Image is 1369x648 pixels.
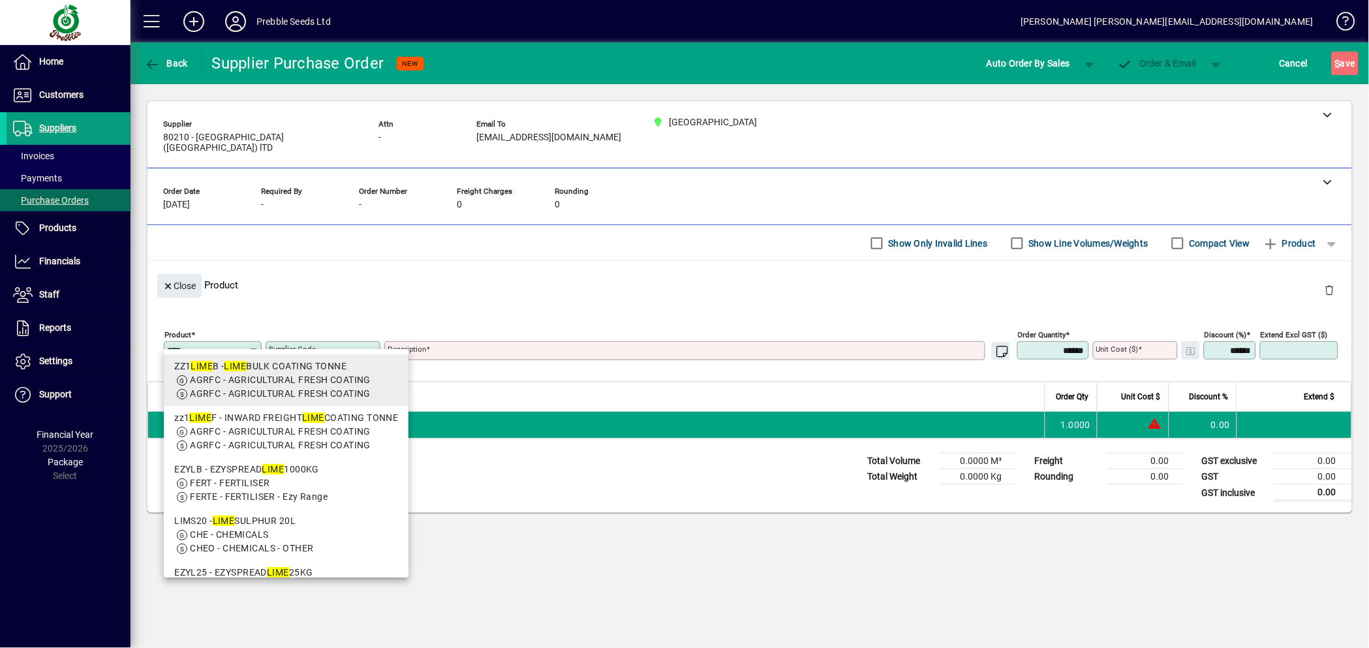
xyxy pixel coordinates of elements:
[164,509,408,561] mat-option: LIMS20 - LIME SULPHUR 20L
[131,52,202,75] app-page-header-button: Back
[256,11,331,32] div: Prebble Seeds Ltd
[162,275,196,297] span: Close
[190,529,269,540] span: CHE - CHEMICALS
[163,200,190,210] span: [DATE]
[212,53,384,74] div: Supplier Purchase Order
[457,200,462,210] span: 0
[7,312,131,345] a: Reports
[191,361,213,371] em: LIME
[174,411,398,425] div: zz1 F - INWARD FREIGHT COATING TONNE
[174,360,398,373] div: ZZ1 B - BULK COATING TONNE
[7,279,131,311] a: Staff
[1205,330,1247,339] mat-label: Discount (%)
[940,454,1018,469] td: 0.0000 M³
[987,53,1070,74] span: Auto Order By Sales
[13,173,62,183] span: Payments
[1276,52,1312,75] button: Cancel
[39,389,72,399] span: Support
[1195,469,1274,485] td: GST
[1327,3,1353,45] a: Knowledge Base
[190,440,371,450] span: AGRFC - AGRICULTURAL FRESH COATING
[1274,485,1352,501] td: 0.00
[147,261,1352,309] div: Product
[213,516,235,526] em: LIME
[7,145,131,167] a: Invoices
[173,10,215,33] button: Add
[1304,390,1335,404] span: Extend $
[861,469,940,485] td: Total Weight
[190,388,371,399] span: AGRFC - AGRICULTURAL FRESH COATING
[37,429,94,440] span: Financial Year
[164,354,408,406] mat-option: ZZ1LIMEB - LIME BULK COATING TONNE
[1026,237,1148,250] label: Show Line Volumes/Weights
[1056,390,1089,404] span: Order Qty
[163,132,359,153] span: 80210 - [GEOGRAPHIC_DATA] ([GEOGRAPHIC_DATA]) lTD
[402,59,418,68] span: NEW
[476,132,621,143] span: [EMAIL_ADDRESS][DOMAIN_NAME]
[154,279,205,291] app-page-header-button: Close
[164,330,191,339] mat-label: Product
[1096,345,1139,354] mat-label: Unit Cost ($)
[7,378,131,411] a: Support
[7,46,131,78] a: Home
[174,514,398,528] div: LIMS20 - SULPHUR 20L
[39,356,72,366] span: Settings
[378,132,381,143] span: -
[1021,11,1314,32] div: [PERSON_NAME] [PERSON_NAME][EMAIL_ADDRESS][DOMAIN_NAME]
[174,463,398,476] div: EZYLB - EZYSPREAD 1000KG
[164,561,408,626] mat-option: EZYL25 - EZYSPREAD LIME 25KG
[1111,52,1203,75] button: Order & Email
[261,200,264,210] span: -
[302,412,324,423] em: LIME
[7,79,131,112] a: Customers
[1107,454,1185,469] td: 0.00
[39,289,59,300] span: Staff
[1335,53,1355,74] span: ave
[39,56,63,67] span: Home
[1280,53,1308,74] span: Cancel
[940,469,1018,485] td: 0.0000 Kg
[164,457,408,509] mat-option: EZYLB - EZYSPREAD LIME 1000KG
[1335,58,1340,69] span: S
[359,200,361,210] span: -
[190,375,371,385] span: AGRFC - AGRICULTURAL FRESH COATING
[1028,454,1107,469] td: Freight
[1045,412,1097,438] td: 1.0000
[269,345,316,354] mat-label: Supplier Code
[1117,58,1197,69] span: Order & Email
[174,566,398,579] div: EZYL25 - EZYSPREAD 25KG
[1018,330,1066,339] mat-label: Order Quantity
[13,195,89,206] span: Purchase Orders
[1028,469,1107,485] td: Rounding
[886,237,988,250] label: Show Only Invalid Lines
[1274,454,1352,469] td: 0.00
[39,89,84,100] span: Customers
[39,123,76,133] span: Suppliers
[7,167,131,189] a: Payments
[7,345,131,378] a: Settings
[215,10,256,33] button: Profile
[1107,469,1185,485] td: 0.00
[13,151,54,161] span: Invoices
[190,491,328,502] span: FERTE - FERTILISER - Ezy Range
[39,223,76,233] span: Products
[190,478,269,488] span: FERT - FERTILISER
[1195,454,1274,469] td: GST exclusive
[189,412,211,423] em: LIME
[39,322,71,333] span: Reports
[190,426,371,437] span: AGRFC - AGRICULTURAL FRESH COATING
[48,457,83,467] span: Package
[224,361,246,371] em: LIME
[141,52,191,75] button: Back
[1187,237,1250,250] label: Compact View
[144,58,188,69] span: Back
[1195,485,1274,501] td: GST inclusive
[861,454,940,469] td: Total Volume
[1314,274,1346,305] button: Delete
[555,200,560,210] span: 0
[39,256,80,266] span: Financials
[388,345,426,354] mat-label: Description
[1190,390,1229,404] span: Discount %
[1122,390,1161,404] span: Unit Cost $
[7,212,131,245] a: Products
